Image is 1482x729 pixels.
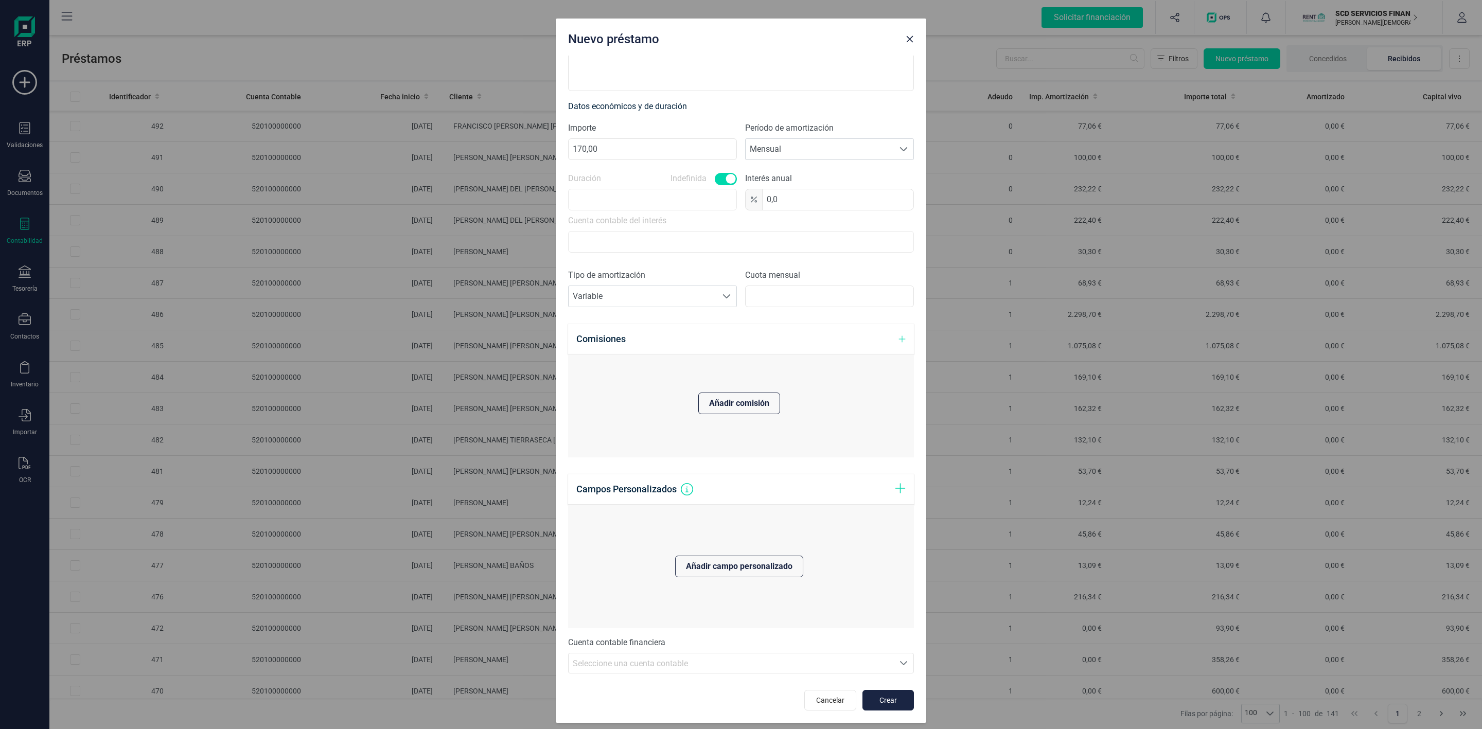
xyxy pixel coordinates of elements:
button: Close [902,31,918,47]
label: Duración [568,172,601,185]
button: Cancelar [804,690,856,710]
label: Tipo de amortización [568,269,737,281]
div: Seleccione una cuenta [894,653,913,673]
label: Cuenta contable financiera [568,636,665,649]
label: Cuota mensual [745,269,914,281]
h6: Datos económicos y de duración [568,99,914,114]
h6: Comisiones [576,332,626,346]
button: Añadir comisión [698,393,780,414]
span: Mensual [746,139,894,159]
span: Seleccione una cuenta contable [573,659,688,668]
span: Cancelar [816,695,844,705]
label: Indefinida [671,172,707,185]
label: Importe [568,122,737,134]
span: Variable [569,286,717,307]
div: Nuevo préstamo [564,27,902,47]
label: Interés anual [745,172,914,185]
label: Cuenta contable del interés [568,215,666,227]
button: Crear [862,690,914,710]
span: Añadir comisión [709,397,769,410]
span: Crear [874,695,902,705]
h6: Campos Personalizados [576,482,677,496]
button: Añadir campo personalizado [675,556,803,577]
label: Período de amortización [745,122,914,134]
span: Añadir campo personalizado [686,560,792,573]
